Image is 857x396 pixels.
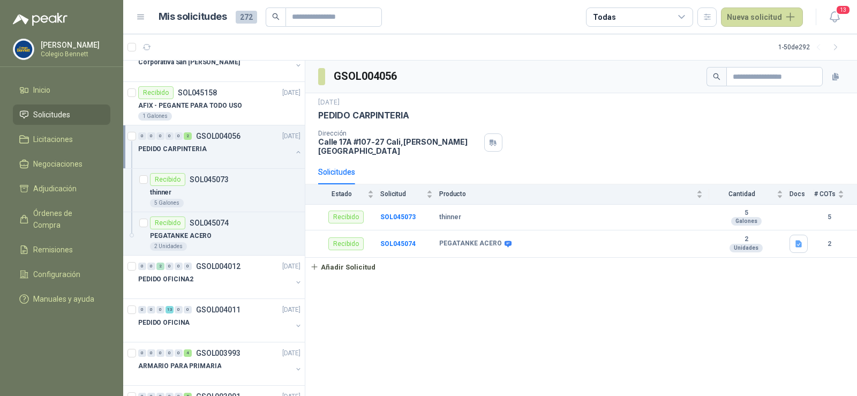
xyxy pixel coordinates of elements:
[150,173,185,186] div: Recibido
[196,263,240,270] p: GSOL004012
[282,305,300,315] p: [DATE]
[138,132,146,140] div: 0
[814,184,857,204] th: # COTs
[196,132,240,140] p: GSOL004056
[138,130,303,164] a: 0 0 0 0 0 2 GSOL004056[DATE] PEDIDO CARPINTERIA
[593,11,615,23] div: Todas
[150,231,212,241] p: PEGATANKE ACERO
[825,8,844,27] button: 13
[147,306,155,313] div: 0
[33,84,50,96] span: Inicio
[123,212,305,256] a: RecibidoSOL045074PEGATANKE ACERO2 Unidades
[41,41,108,49] p: [PERSON_NAME]
[713,73,720,80] span: search
[175,349,183,357] div: 0
[13,39,34,59] img: Company Logo
[147,132,155,140] div: 0
[380,190,424,198] span: Solicitud
[318,166,355,178] div: Solicitudes
[138,361,221,371] p: ARMARIO PARA PRIMARIA
[196,349,240,357] p: GSOL003993
[709,184,790,204] th: Cantidad
[13,129,110,150] a: Licitaciones
[318,110,409,121] p: PEDIDO CARPINTERIA
[150,188,171,198] p: thinner
[272,13,280,20] span: search
[318,190,365,198] span: Estado
[13,240,110,260] a: Remisiones
[41,51,108,57] p: Colegio Bennett
[334,68,399,85] h3: GSOL004056
[178,89,217,96] p: SOL045158
[814,190,836,198] span: # COTs
[305,184,380,204] th: Estado
[184,349,192,357] div: 4
[156,349,164,357] div: 0
[13,104,110,125] a: Solicitudes
[156,263,164,270] div: 2
[138,112,172,121] div: 1 Galones
[123,82,305,125] a: RecibidoSOL045158[DATE] AFIX - PEGANTE PARA TODO USO1 Galones
[328,237,364,250] div: Recibido
[138,260,303,294] a: 0 0 2 0 0 0 GSOL004012[DATE] PEDIDO OFICINA2
[138,263,146,270] div: 0
[33,158,82,170] span: Negociaciones
[328,211,364,223] div: Recibido
[13,178,110,199] a: Adjudicación
[13,289,110,309] a: Manuales y ayuda
[184,263,192,270] div: 0
[814,239,844,249] b: 2
[282,131,300,141] p: [DATE]
[184,306,192,313] div: 0
[166,349,174,357] div: 0
[439,240,502,248] b: PEGATANKE ACERO
[166,306,174,313] div: 13
[138,101,242,111] p: AFIX - PEGANTE PARA TODO USO
[33,268,80,280] span: Configuración
[166,263,174,270] div: 0
[380,213,416,221] b: SOL045073
[282,88,300,98] p: [DATE]
[190,219,229,227] p: SOL045074
[138,306,146,313] div: 0
[439,184,709,204] th: Producto
[33,109,70,121] span: Solicitudes
[380,184,439,204] th: Solicitud
[147,349,155,357] div: 0
[282,261,300,272] p: [DATE]
[13,80,110,100] a: Inicio
[709,190,775,198] span: Cantidad
[196,306,240,313] p: GSOL004011
[150,199,184,207] div: 5 Galones
[138,144,207,154] p: PEDIDO CARPINTERIA
[13,203,110,235] a: Órdenes de Compra
[147,263,155,270] div: 0
[836,5,851,15] span: 13
[175,263,183,270] div: 0
[138,347,303,381] a: 0 0 0 0 0 4 GSOL003993[DATE] ARMARIO PARA PRIMARIA
[318,137,480,155] p: Calle 17A #107-27 Cali , [PERSON_NAME][GEOGRAPHIC_DATA]
[166,132,174,140] div: 0
[33,183,77,195] span: Adjudicación
[33,133,73,145] span: Licitaciones
[123,169,305,212] a: RecibidoSOL045073thinner5 Galones
[305,258,857,276] a: Añadir Solicitud
[156,132,164,140] div: 0
[13,13,67,26] img: Logo peakr
[439,190,694,198] span: Producto
[33,293,94,305] span: Manuales y ayuda
[709,209,783,218] b: 5
[138,303,303,338] a: 0 0 0 13 0 0 GSOL004011[DATE] PEDIDO OFICINA
[138,349,146,357] div: 0
[138,57,240,68] p: Corporativa San [PERSON_NAME]
[814,212,844,222] b: 5
[305,258,380,276] button: Añadir Solicitud
[318,130,480,137] p: Dirección
[731,217,762,226] div: Galones
[236,11,257,24] span: 272
[380,240,416,248] a: SOL045074
[33,207,100,231] span: Órdenes de Compra
[159,9,227,25] h1: Mis solicitudes
[790,184,814,204] th: Docs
